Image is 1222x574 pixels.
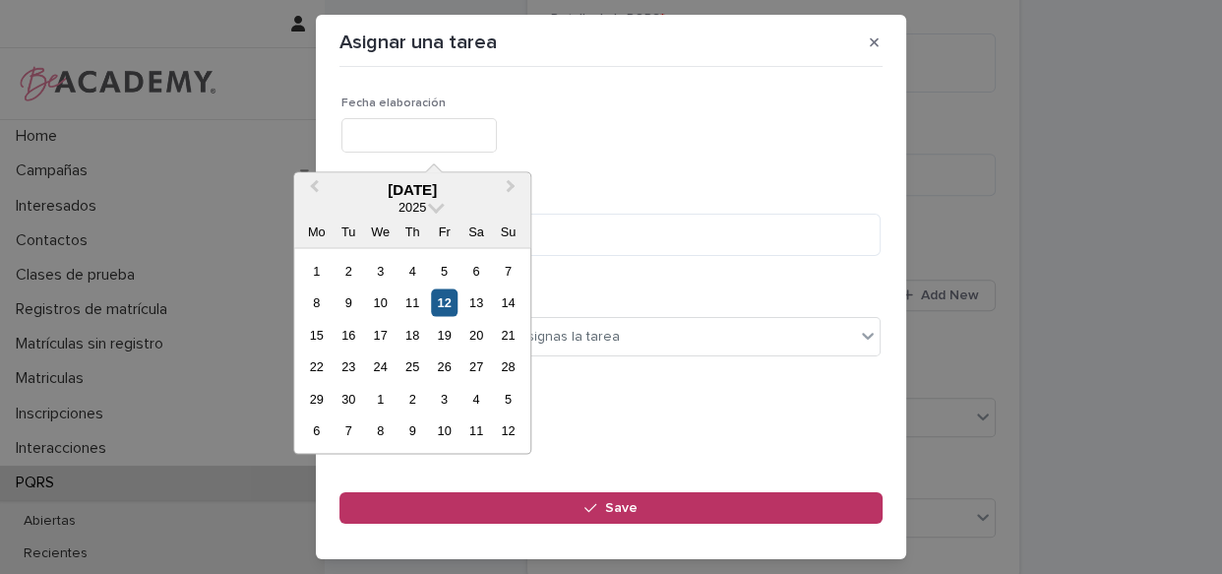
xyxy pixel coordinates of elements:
[495,385,521,412] div: Choose Sunday, 5 October 2025
[495,353,521,380] div: Choose Sunday, 28 September 2025
[462,219,489,245] div: Sa
[296,175,328,207] button: Previous Month
[431,258,458,285] div: Choose Friday, 5 September 2025
[303,289,330,316] div: Choose Monday, 8 September 2025
[303,321,330,348] div: Choose Monday, 15 September 2025
[431,353,458,380] div: Choose Friday, 26 September 2025
[398,200,426,215] span: 2025
[399,289,426,316] div: Choose Thursday, 11 September 2025
[399,258,426,285] div: Choose Thursday, 4 September 2025
[336,321,362,348] div: Choose Tuesday, 16 September 2025
[367,258,394,285] div: Choose Wednesday, 3 September 2025
[431,385,458,412] div: Choose Friday, 3 October 2025
[497,175,528,207] button: Next Month
[431,219,458,245] div: Fr
[399,417,426,444] div: Choose Thursday, 9 October 2025
[495,219,521,245] div: Su
[431,289,458,316] div: Choose Friday, 12 September 2025
[495,258,521,285] div: Choose Sunday, 7 September 2025
[399,353,426,380] div: Choose Thursday, 25 September 2025
[301,255,524,447] div: month 2025-09
[399,219,426,245] div: Th
[462,289,489,316] div: Choose Saturday, 13 September 2025
[605,501,638,515] span: Save
[367,219,394,245] div: We
[294,181,530,199] div: [DATE]
[336,219,362,245] div: Tu
[303,258,330,285] div: Choose Monday, 1 September 2025
[367,353,394,380] div: Choose Wednesday, 24 September 2025
[399,385,426,412] div: Choose Thursday, 2 October 2025
[431,417,458,444] div: Choose Friday, 10 October 2025
[303,417,330,444] div: Choose Monday, 6 October 2025
[462,353,489,380] div: Choose Saturday, 27 September 2025
[339,492,883,524] button: Save
[367,417,394,444] div: Choose Wednesday, 8 October 2025
[336,258,362,285] div: Choose Tuesday, 2 September 2025
[336,417,362,444] div: Choose Tuesday, 7 October 2025
[431,321,458,348] div: Choose Friday, 19 September 2025
[367,385,394,412] div: Choose Wednesday, 1 October 2025
[336,353,362,380] div: Choose Tuesday, 23 September 2025
[462,417,489,444] div: Choose Saturday, 11 October 2025
[341,97,446,109] span: Fecha elaboración
[495,417,521,444] div: Choose Sunday, 12 October 2025
[462,385,489,412] div: Choose Saturday, 4 October 2025
[367,289,394,316] div: Choose Wednesday, 10 September 2025
[495,289,521,316] div: Choose Sunday, 14 September 2025
[339,31,497,54] p: Asignar una tarea
[462,258,489,285] div: Choose Saturday, 6 September 2025
[367,321,394,348] div: Choose Wednesday, 17 September 2025
[303,385,330,412] div: Choose Monday, 29 September 2025
[336,385,362,412] div: Choose Tuesday, 30 September 2025
[336,289,362,316] div: Choose Tuesday, 9 September 2025
[495,321,521,348] div: Choose Sunday, 21 September 2025
[462,321,489,348] div: Choose Saturday, 20 September 2025
[303,219,330,245] div: Mo
[303,353,330,380] div: Choose Monday, 22 September 2025
[399,321,426,348] div: Choose Thursday, 18 September 2025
